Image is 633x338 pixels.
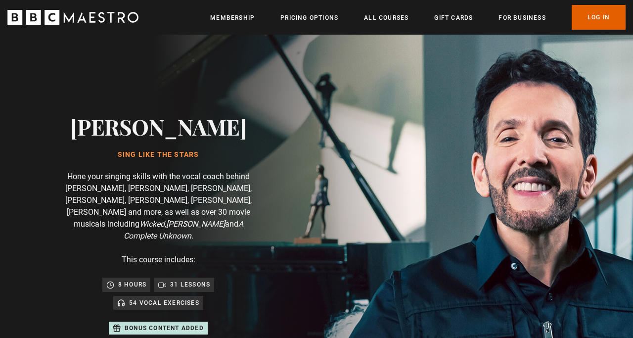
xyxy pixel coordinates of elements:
[122,254,195,266] p: This course includes:
[70,114,247,139] h2: [PERSON_NAME]
[70,151,247,159] h1: Sing Like the Stars
[124,219,243,241] i: A Complete Unknown
[572,5,626,30] a: Log In
[118,280,146,290] p: 8 hours
[139,219,165,229] i: Wicked
[170,280,210,290] p: 31 lessons
[210,5,626,30] nav: Primary
[166,219,225,229] i: [PERSON_NAME]
[498,13,545,23] a: For business
[364,13,408,23] a: All Courses
[59,171,257,242] p: Hone your singing skills with the vocal coach behind [PERSON_NAME], [PERSON_NAME], [PERSON_NAME],...
[434,13,473,23] a: Gift Cards
[280,13,338,23] a: Pricing Options
[125,324,204,333] p: Bonus content added
[129,298,199,308] p: 54 Vocal Exercises
[7,10,138,25] svg: BBC Maestro
[210,13,255,23] a: Membership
